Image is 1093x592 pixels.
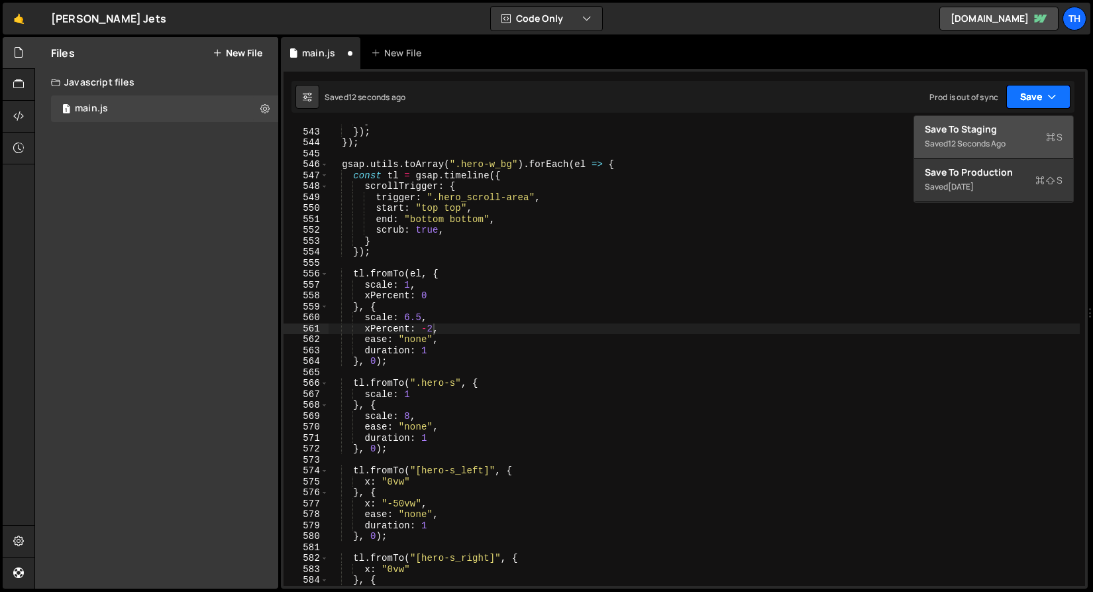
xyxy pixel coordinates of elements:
[35,69,278,95] div: Javascript files
[51,95,278,122] div: 16759/45776.js
[284,542,329,554] div: 581
[284,553,329,564] div: 582
[925,179,1063,195] div: Saved
[284,378,329,389] div: 566
[914,159,1073,202] button: Save to ProductionS Saved[DATE]
[284,520,329,532] div: 579
[284,214,329,225] div: 551
[284,203,329,214] div: 550
[1046,131,1063,144] span: S
[284,302,329,313] div: 559
[284,356,329,367] div: 564
[925,166,1063,179] div: Save to Production
[284,247,329,258] div: 554
[925,136,1063,152] div: Saved
[284,324,329,335] div: 561
[284,280,329,291] div: 557
[1006,85,1070,109] button: Save
[284,444,329,455] div: 572
[3,3,35,34] a: 🤙
[284,575,329,586] div: 584
[284,411,329,422] div: 569
[284,531,329,542] div: 580
[325,91,405,103] div: Saved
[284,159,329,170] div: 546
[284,268,329,280] div: 556
[925,123,1063,136] div: Save to Staging
[284,400,329,411] div: 568
[284,236,329,247] div: 553
[51,11,166,27] div: [PERSON_NAME] Jets
[948,181,974,192] div: [DATE]
[213,48,262,58] button: New File
[284,258,329,269] div: 555
[284,225,329,236] div: 552
[284,477,329,488] div: 575
[939,7,1059,30] a: [DOMAIN_NAME]
[284,312,329,324] div: 560
[284,422,329,433] div: 570
[1035,174,1063,187] span: S
[284,433,329,444] div: 571
[62,105,70,115] span: 1
[284,334,329,345] div: 562
[284,181,329,192] div: 548
[284,564,329,575] div: 583
[51,46,75,60] h2: Files
[284,137,329,148] div: 544
[284,290,329,302] div: 558
[284,192,329,204] div: 549
[284,487,329,499] div: 576
[75,103,108,115] div: main.js
[914,116,1073,159] button: Save to StagingS Saved12 seconds ago
[284,127,329,138] div: 543
[284,455,329,466] div: 573
[371,46,427,60] div: New File
[302,46,335,60] div: main.js
[284,148,329,160] div: 545
[284,367,329,379] div: 565
[948,138,1006,149] div: 12 seconds ago
[284,499,329,510] div: 577
[284,170,329,182] div: 547
[284,465,329,477] div: 574
[284,389,329,400] div: 567
[284,345,329,357] div: 563
[491,7,602,30] button: Code Only
[348,91,405,103] div: 12 seconds ago
[284,509,329,520] div: 578
[929,91,998,103] div: Prod is out of sync
[1063,7,1086,30] a: Th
